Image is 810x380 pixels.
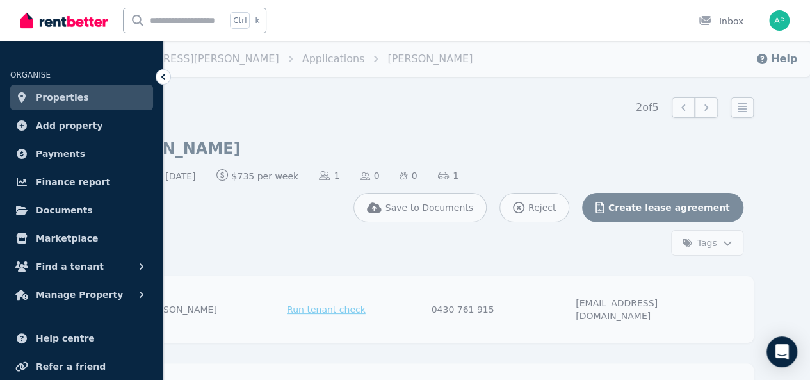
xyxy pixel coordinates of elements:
[10,70,51,79] span: ORGANISE
[10,254,153,279] button: Find a tenant
[10,141,153,167] a: Payments
[20,11,108,30] img: RentBetter
[255,15,259,26] span: k
[10,113,153,138] a: Add property
[287,303,366,316] span: Run tenant check
[576,297,717,322] div: [EMAIL_ADDRESS][DOMAIN_NAME]
[400,169,417,182] span: 0
[528,201,556,214] span: Reject
[636,100,659,115] span: 2 of 5
[36,331,95,346] span: Help centre
[582,193,743,222] button: Create lease agreement
[671,230,743,256] button: Tags
[10,85,153,110] a: Properties
[98,138,241,159] h1: [PERSON_NAME]
[699,15,743,28] div: Inbox
[230,12,250,29] span: Ctrl
[36,359,106,374] span: Refer a friend
[756,51,797,67] button: Help
[499,193,569,222] button: Reject
[92,53,279,65] a: [STREET_ADDRESS][PERSON_NAME]
[438,169,458,182] span: 1
[302,53,365,65] a: Applications
[387,53,473,65] a: [PERSON_NAME]
[216,169,299,183] span: $735 per week
[10,282,153,308] button: Manage Property
[385,201,473,214] span: Save to Documents
[682,236,717,249] span: Tags
[10,169,153,195] a: Finance report
[36,287,123,302] span: Manage Property
[36,259,104,274] span: Find a tenant
[36,118,103,133] span: Add property
[766,336,797,367] div: Open Intercom Messenger
[608,201,730,214] span: Create lease agreement
[36,174,110,190] span: Finance report
[319,169,339,182] span: 1
[41,41,488,77] nav: Breadcrumb
[10,226,153,251] a: Marketplace
[10,326,153,351] a: Help centre
[36,90,89,105] span: Properties
[36,231,98,246] span: Marketplace
[353,193,487,222] button: Save to Documents
[36,202,93,218] span: Documents
[432,297,572,322] div: 0430 761 915
[36,146,85,161] span: Payments
[10,197,153,223] a: Documents
[10,354,153,379] a: Refer a friend
[360,169,380,182] span: 0
[143,297,284,322] div: [PERSON_NAME]
[769,10,790,31] img: Aurora Pagonis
